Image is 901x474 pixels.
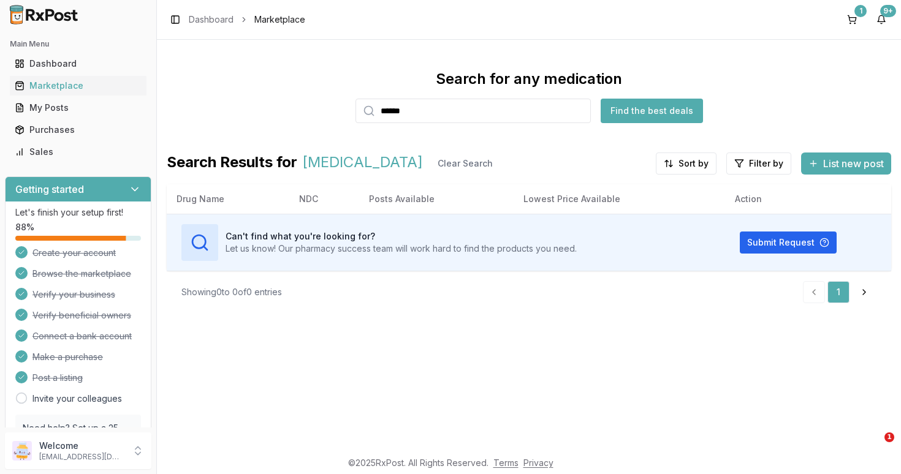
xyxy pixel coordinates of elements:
[884,432,894,442] span: 1
[359,184,514,214] th: Posts Available
[842,10,862,29] button: 1
[679,157,709,170] span: Sort by
[740,231,837,254] button: Submit Request
[15,206,141,219] p: Let's finish your setup first!
[189,13,305,26] nav: breadcrumb
[15,58,142,70] div: Dashboard
[10,39,146,49] h2: Main Menu
[880,5,896,17] div: 9+
[726,152,791,175] button: Filter by
[32,393,122,405] a: Invite your colleagues
[15,221,34,233] span: 88 %
[15,146,142,158] div: Sales
[852,281,876,303] a: Go to next page
[428,152,503,175] button: Clear Search
[32,247,116,259] span: Create your account
[725,184,891,214] th: Action
[32,330,132,342] span: Connect a bank account
[823,156,884,171] span: List new post
[5,76,151,96] button: Marketplace
[32,372,83,384] span: Post a listing
[10,53,146,75] a: Dashboard
[10,75,146,97] a: Marketplace
[801,159,891,171] a: List new post
[167,152,297,175] span: Search Results for
[254,13,305,26] span: Marketplace
[5,5,83,24] img: RxPost Logo
[39,440,124,452] p: Welcome
[226,230,577,243] h3: Can't find what you're looking for?
[15,182,84,197] h3: Getting started
[493,457,519,468] a: Terms
[10,141,146,163] a: Sales
[32,268,131,280] span: Browse the marketplace
[226,243,577,255] p: Let us know! Our pharmacy success team will work hard to find the products you need.
[32,309,131,322] span: Verify beneficial owners
[15,80,142,92] div: Marketplace
[601,99,703,123] button: Find the best deals
[181,286,282,298] div: Showing 0 to 0 of 0 entries
[302,152,423,175] span: [MEDICAL_DATA]
[15,102,142,114] div: My Posts
[872,10,891,29] button: 9+
[10,119,146,141] a: Purchases
[5,142,151,162] button: Sales
[859,432,889,462] iframe: Intercom live chat
[656,152,717,175] button: Sort by
[5,98,151,118] button: My Posts
[854,5,867,17] div: 1
[436,69,622,89] div: Search for any medication
[289,184,359,214] th: NDC
[801,152,891,175] button: List new post
[5,120,151,140] button: Purchases
[167,184,289,214] th: Drug Name
[15,124,142,136] div: Purchases
[12,441,32,461] img: User avatar
[32,351,103,363] span: Make a purchase
[523,457,553,468] a: Privacy
[5,54,151,73] button: Dashboard
[514,184,725,214] th: Lowest Price Available
[32,288,115,301] span: Verify your business
[803,281,876,303] nav: pagination
[189,13,234,26] a: Dashboard
[10,97,146,119] a: My Posts
[39,452,124,462] p: [EMAIL_ADDRESS][DOMAIN_NAME]
[827,281,850,303] a: 1
[749,157,783,170] span: Filter by
[23,422,134,459] p: Need help? Set up a 25 minute call with our team to set up.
